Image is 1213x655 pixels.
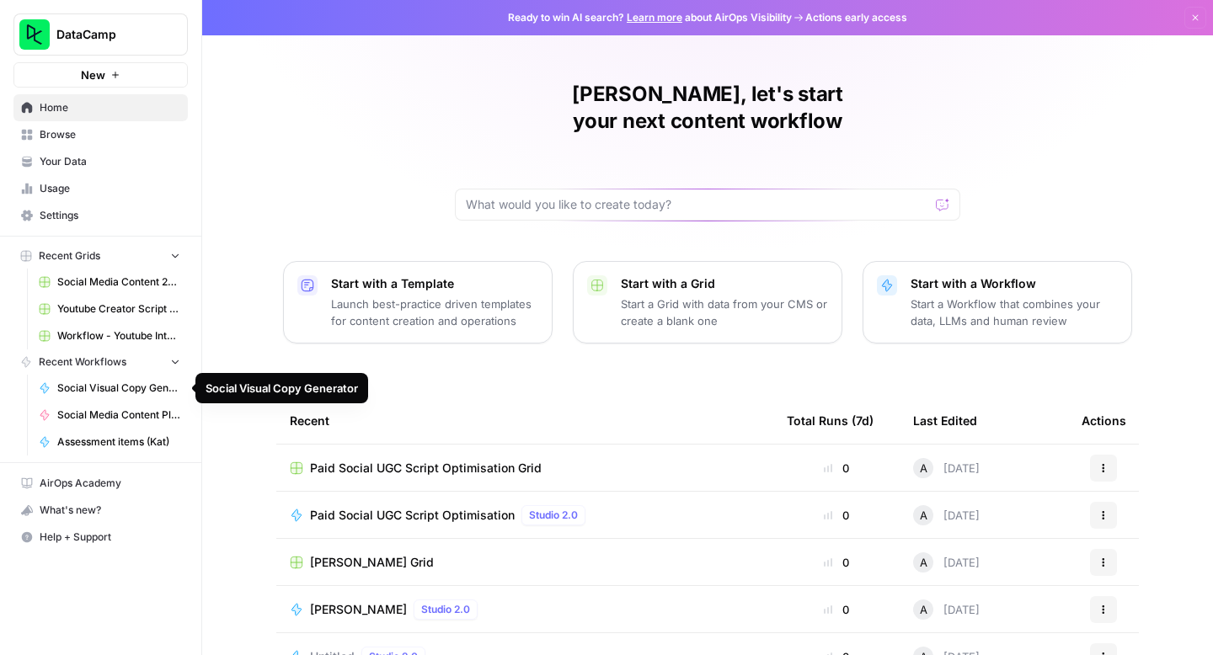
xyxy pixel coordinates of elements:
a: Youtube Creator Script Optimisations [31,296,188,322]
span: Social Media Content 2025 [57,274,180,290]
span: DataCamp [56,26,158,43]
span: Paid Social UGC Script Optimisation [310,507,515,524]
a: Paid Social UGC Script OptimisationStudio 2.0 [290,505,760,525]
button: Start with a TemplateLaunch best-practice driven templates for content creation and operations [283,261,553,343]
span: A [920,601,927,618]
a: AirOps Academy [13,470,188,497]
span: Assessment items (Kat) [57,434,180,450]
span: Your Data [40,154,180,169]
p: Start with a Grid [621,275,828,292]
p: Start a Grid with data from your CMS or create a blank one [621,296,828,329]
button: Start with a WorkflowStart a Workflow that combines your data, LLMs and human review [863,261,1132,343]
div: Recent [290,397,760,444]
span: Help + Support [40,530,180,545]
span: Social Visual Copy Generator [57,381,180,396]
span: Home [40,100,180,115]
button: What's new? [13,497,188,524]
a: Home [13,94,188,121]
div: [DATE] [913,458,980,478]
p: Start with a Template [331,275,538,292]
span: Studio 2.0 [529,508,578,523]
div: [DATE] [913,505,980,525]
div: Total Runs (7d) [787,397,874,444]
span: New [81,67,105,83]
span: Recent Grids [39,248,100,264]
button: Recent Workflows [13,349,188,375]
span: AirOps Academy [40,476,180,491]
span: Social Media Content Planning 2025 [57,407,180,423]
span: [PERSON_NAME] Grid [310,554,434,571]
div: Social Visual Copy Generator [206,380,358,397]
span: Settings [40,208,180,223]
button: Workspace: DataCamp [13,13,188,56]
a: Your Data [13,148,188,175]
span: Recent Workflows [39,354,126,370]
span: Usage [40,181,180,196]
button: Start with a GridStart a Grid with data from your CMS or create a blank one [573,261,842,343]
span: Browse [40,127,180,142]
span: Workflow - Youtube Integration Optimiser - V2 Grid [57,328,180,343]
a: Settings [13,202,188,229]
a: Learn more [627,11,682,24]
p: Start a Workflow that combines your data, LLMs and human review [911,296,1118,329]
div: 0 [787,507,886,524]
a: Social Media Content 2025 [31,269,188,296]
button: New [13,62,188,88]
span: Youtube Creator Script Optimisations [57,301,180,317]
span: Studio 2.0 [421,602,470,617]
span: Ready to win AI search? about AirOps Visibility [508,10,792,25]
a: Browse [13,121,188,148]
img: DataCamp Logo [19,19,50,50]
span: A [920,507,927,524]
p: Launch best-practice driven templates for content creation and operations [331,296,538,329]
span: Actions early access [805,10,907,25]
div: What's new? [14,498,187,523]
h1: [PERSON_NAME], let's start your next content workflow [455,81,960,135]
button: Help + Support [13,524,188,551]
a: [PERSON_NAME]Studio 2.0 [290,599,760,620]
a: Assessment items (Kat) [31,429,188,455]
a: Workflow - Youtube Integration Optimiser - V2 Grid [31,322,188,349]
div: [DATE] [913,552,980,572]
a: Usage [13,175,188,202]
div: 0 [787,601,886,618]
button: Recent Grids [13,243,188,269]
span: A [920,460,927,477]
input: What would you like to create today? [466,196,929,213]
a: Paid Social UGC Script Optimisation Grid [290,460,760,477]
div: 0 [787,554,886,571]
a: Social Media Content Planning 2025 [31,402,188,429]
a: Social Visual Copy Generator [31,375,188,402]
div: [DATE] [913,599,980,620]
span: Paid Social UGC Script Optimisation Grid [310,460,542,477]
div: Last Edited [913,397,977,444]
p: Start with a Workflow [911,275,1118,292]
span: [PERSON_NAME] [310,601,407,618]
div: Actions [1082,397,1126,444]
div: 0 [787,460,886,477]
span: A [920,554,927,571]
a: [PERSON_NAME] Grid [290,554,760,571]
